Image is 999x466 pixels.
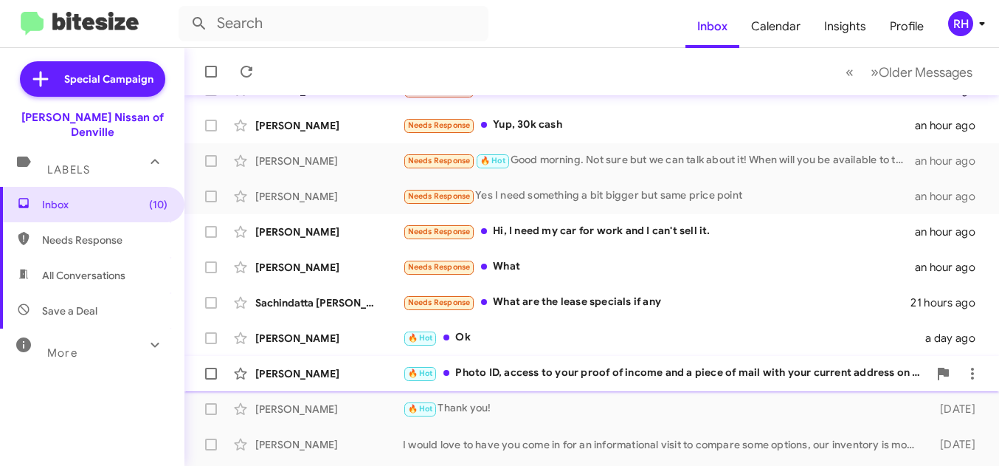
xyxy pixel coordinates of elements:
div: I would love to have you come in for an informational visit to compare some options, our inventor... [403,437,925,452]
div: [PERSON_NAME] [255,402,403,417]
div: Thank you! [403,400,925,417]
a: Insights [812,5,878,48]
div: an hour ago [915,260,987,275]
span: Needs Response [408,298,471,307]
div: Yup, 30k cash [403,117,915,134]
div: [DATE] [925,402,987,417]
div: [PERSON_NAME] [255,118,403,133]
div: [PERSON_NAME] [255,189,403,204]
div: a day ago [925,331,987,346]
span: 🔥 Hot [480,156,505,165]
button: Next [862,57,981,87]
span: Older Messages [879,64,972,80]
div: Good morning. Not sure but we can talk about it! When will you be available to talk? [403,152,915,169]
div: [DATE] [925,437,987,452]
span: 🔥 Hot [408,369,433,378]
div: an hour ago [915,225,987,239]
span: Needs Response [408,227,471,236]
span: Needs Response [408,191,471,201]
input: Search [179,6,488,41]
div: Photo ID, access to your proof of income and a piece of mail with your current address on it. Wha... [403,365,928,382]
div: [PERSON_NAME] [255,366,403,381]
div: [PERSON_NAME] [255,437,403,452]
div: [PERSON_NAME] [255,154,403,168]
span: Needs Response [408,262,471,272]
span: « [846,63,854,81]
div: an hour ago [915,118,987,133]
div: an hour ago [915,189,987,204]
div: What are the lease specials if any [403,294,910,311]
div: an hour ago [915,154,987,168]
div: [PERSON_NAME] [255,331,403,346]
button: Previous [837,57,863,87]
nav: Page navigation example [837,57,981,87]
span: Needs Response [408,156,471,165]
div: What [403,258,915,275]
a: Special Campaign [20,61,165,97]
a: Inbox [685,5,739,48]
span: 🔥 Hot [408,404,433,414]
span: Special Campaign [64,72,153,86]
div: Ok [403,329,925,346]
span: (10) [149,197,167,212]
span: Needs Response [408,120,471,130]
div: RH [948,11,973,36]
div: [PERSON_NAME] [255,260,403,275]
span: Labels [47,163,90,177]
span: Needs Response [42,233,167,247]
span: » [871,63,879,81]
div: Yes I need something a bit bigger but same price point [403,188,915,205]
a: Profile [878,5,936,48]
span: 🔥 Hot [408,333,433,343]
a: Calendar [739,5,812,48]
span: More [47,346,77,360]
div: Hi, I need my car for work and I can't sell it. [403,223,915,240]
span: Save a Deal [42,304,97,318]
span: All Conversations [42,268,125,283]
div: [PERSON_NAME] [255,225,403,239]
button: RH [936,11,983,36]
span: Inbox [42,197,167,212]
div: 21 hours ago [910,295,987,310]
div: Sachindatta [PERSON_NAME] [255,295,403,310]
